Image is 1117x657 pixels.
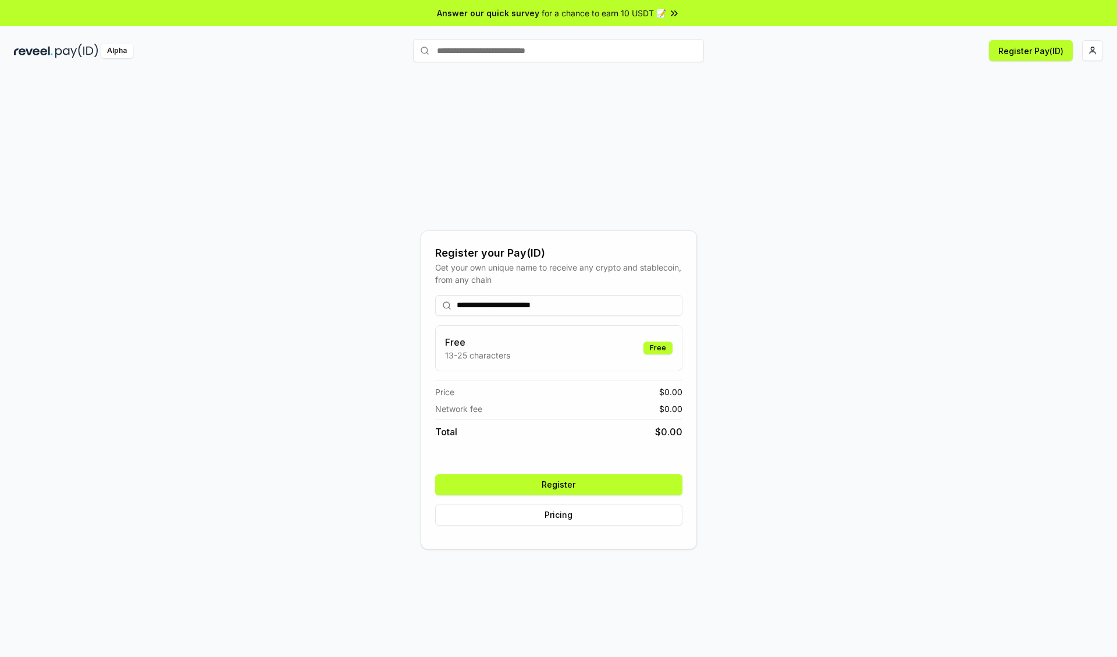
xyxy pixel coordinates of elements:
[14,44,53,58] img: reveel_dark
[445,349,510,361] p: 13-25 characters
[445,335,510,349] h3: Free
[989,40,1073,61] button: Register Pay(ID)
[437,7,539,19] span: Answer our quick survey
[101,44,133,58] div: Alpha
[542,7,666,19] span: for a chance to earn 10 USDT 📝
[659,403,682,415] span: $ 0.00
[55,44,98,58] img: pay_id
[643,342,673,354] div: Free
[435,403,482,415] span: Network fee
[435,386,454,398] span: Price
[435,261,682,286] div: Get your own unique name to receive any crypto and stablecoin, from any chain
[435,505,682,525] button: Pricing
[435,425,457,439] span: Total
[435,245,682,261] div: Register your Pay(ID)
[655,425,682,439] span: $ 0.00
[435,474,682,495] button: Register
[659,386,682,398] span: $ 0.00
